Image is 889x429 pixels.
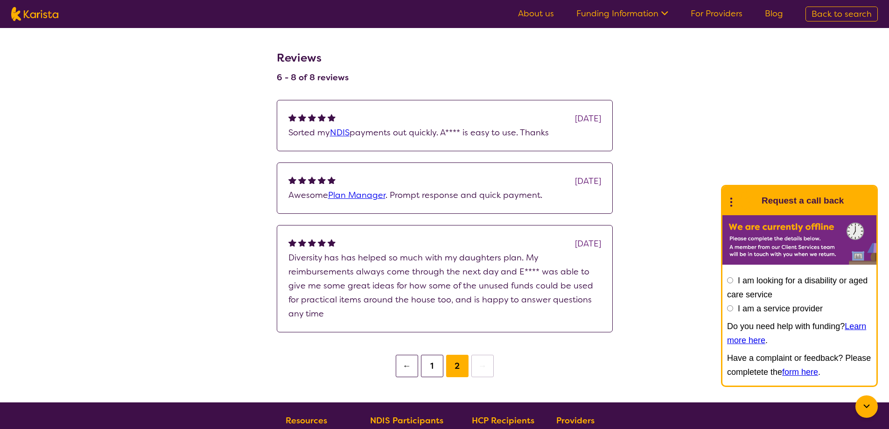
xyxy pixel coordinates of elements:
a: About us [518,8,554,19]
div: [DATE] [575,237,601,251]
img: fullstar [328,113,336,121]
img: fullstar [288,113,296,121]
a: Funding Information [576,8,668,19]
img: fullstar [328,239,336,246]
p: Do you need help with funding? . [727,319,872,347]
span: Back to search [812,8,872,20]
label: I am looking for a disability or aged care service [727,276,868,299]
img: fullstar [288,176,296,184]
h4: 6 - 8 of 8 reviews [277,72,349,83]
h1: Request a call back [762,194,844,208]
b: HCP Recipients [472,415,534,426]
a: NDIS [330,127,350,138]
a: Plan Manager [328,190,385,201]
img: fullstar [318,239,326,246]
p: Sorted my payments out quickly. A**** is easy to use. Thanks [288,126,601,140]
h3: Reviews [277,45,349,66]
img: Karista logo [11,7,58,21]
button: ← [396,355,418,377]
a: form here [782,367,818,377]
button: → [471,355,494,377]
label: I am a service provider [738,304,823,313]
img: fullstar [308,176,316,184]
img: fullstar [298,176,306,184]
a: For Providers [691,8,742,19]
div: [DATE] [575,174,601,188]
div: [DATE] [575,112,601,126]
a: Blog [765,8,783,19]
img: fullstar [298,239,306,246]
img: fullstar [328,176,336,184]
img: fullstar [318,176,326,184]
button: 1 [421,355,443,377]
a: Back to search [805,7,878,21]
p: Diversity has has helped so much with my daughters plan. My reimbursements always come through th... [288,251,601,321]
button: 2 [446,355,469,377]
img: fullstar [308,239,316,246]
b: NDIS Participants [370,415,443,426]
img: Karista offline chat form to request call back [722,215,876,265]
b: Resources [286,415,327,426]
img: fullstar [298,113,306,121]
img: fullstar [318,113,326,121]
b: Providers [556,415,595,426]
img: Karista [737,191,756,210]
p: Awesome . Prompt response and quick payment. [288,188,601,202]
img: fullstar [288,239,296,246]
img: fullstar [308,113,316,121]
p: Have a complaint or feedback? Please completete the . [727,351,872,379]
